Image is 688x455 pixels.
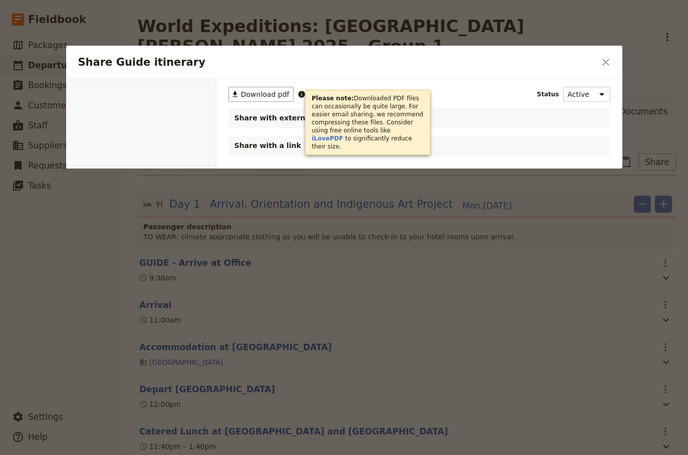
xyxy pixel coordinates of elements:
[235,140,335,150] p: Share with a link
[312,135,343,142] a: iLovePDF
[563,87,610,102] select: Status
[597,54,614,71] button: Close dialog
[78,55,595,70] h2: Share Guide itinerary
[241,89,290,99] span: Download pdf
[537,90,559,98] span: Status
[228,87,294,102] button: ​Download pdf
[312,95,354,102] strong: Please note:
[312,94,424,150] p: Downloaded PDF files can occasionally be quite large. For easier email sharing, we recommend comp...
[235,113,335,123] span: Share with external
